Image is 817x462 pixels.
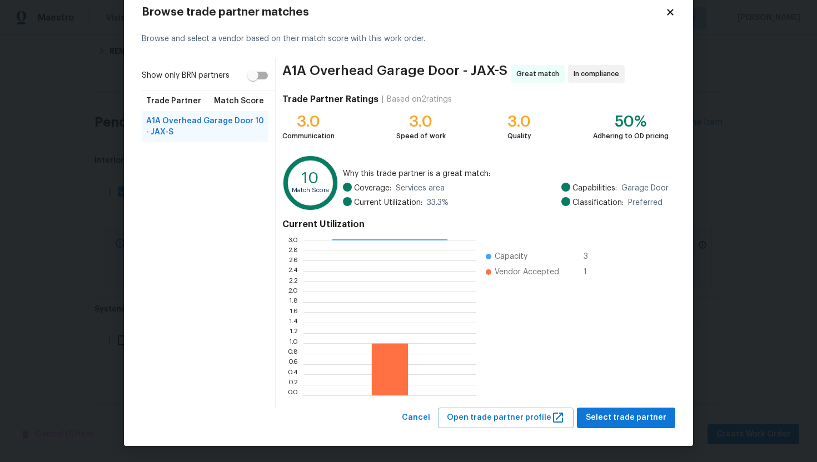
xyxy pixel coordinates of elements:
span: Match Score [214,96,264,107]
span: Vendor Accepted [495,267,559,278]
text: Match Score [292,187,329,193]
text: 2.2 [288,278,298,284]
text: 0.4 [287,371,298,378]
text: 3.0 [288,237,298,243]
text: 2.8 [288,247,298,253]
text: 0.2 [288,381,298,388]
button: Open trade partner profile [438,408,574,428]
div: 3.0 [282,116,335,127]
text: 2.4 [288,268,298,274]
button: Cancel [397,408,435,428]
span: 1 [584,267,601,278]
div: Browse and select a vendor based on their match score with this work order. [142,20,675,58]
text: 1.2 [290,330,298,337]
span: Cancel [402,411,430,425]
text: 0.8 [287,350,298,357]
span: 3 [584,251,601,262]
text: 10 [302,170,319,186]
span: 33.3 % [427,197,449,208]
span: 10 [255,115,264,138]
div: 50% [593,116,669,127]
div: Based on 2 ratings [387,94,452,105]
h4: Trade Partner Ratings [282,94,378,105]
div: | [378,94,387,105]
span: In compliance [574,68,624,79]
text: 0.6 [288,361,298,368]
text: 1.0 [289,340,298,346]
span: Preferred [628,197,662,208]
span: Why this trade partner is a great match: [343,168,669,179]
div: Quality [507,130,531,142]
div: Communication [282,130,335,142]
span: Garage Door [621,183,669,194]
span: Capabilities: [572,183,617,194]
span: Show only BRN partners [142,70,230,82]
span: Coverage: [354,183,391,194]
div: Adhering to OD pricing [593,130,669,142]
text: 1.8 [289,299,298,305]
span: Open trade partner profile [447,411,565,425]
span: Select trade partner [586,411,666,425]
text: 2.6 [288,257,298,264]
button: Select trade partner [577,408,675,428]
span: Trade Partner [146,96,201,107]
span: Services area [396,183,445,194]
span: Capacity [495,251,527,262]
div: 3.0 [507,116,531,127]
div: Speed of work [396,130,446,142]
span: Classification: [572,197,624,208]
text: 1.4 [289,319,298,326]
span: Current Utilization: [354,197,422,208]
text: 1.6 [290,309,298,315]
text: 0.0 [287,392,298,399]
span: A1A Overhead Garage Door - JAX-S [282,65,507,83]
h2: Browse trade partner matches [142,7,665,18]
text: 2.0 [288,288,298,295]
h4: Current Utilization [282,219,669,230]
div: 3.0 [396,116,446,127]
span: Great match [516,68,564,79]
span: A1A Overhead Garage Door - JAX-S [146,115,255,138]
